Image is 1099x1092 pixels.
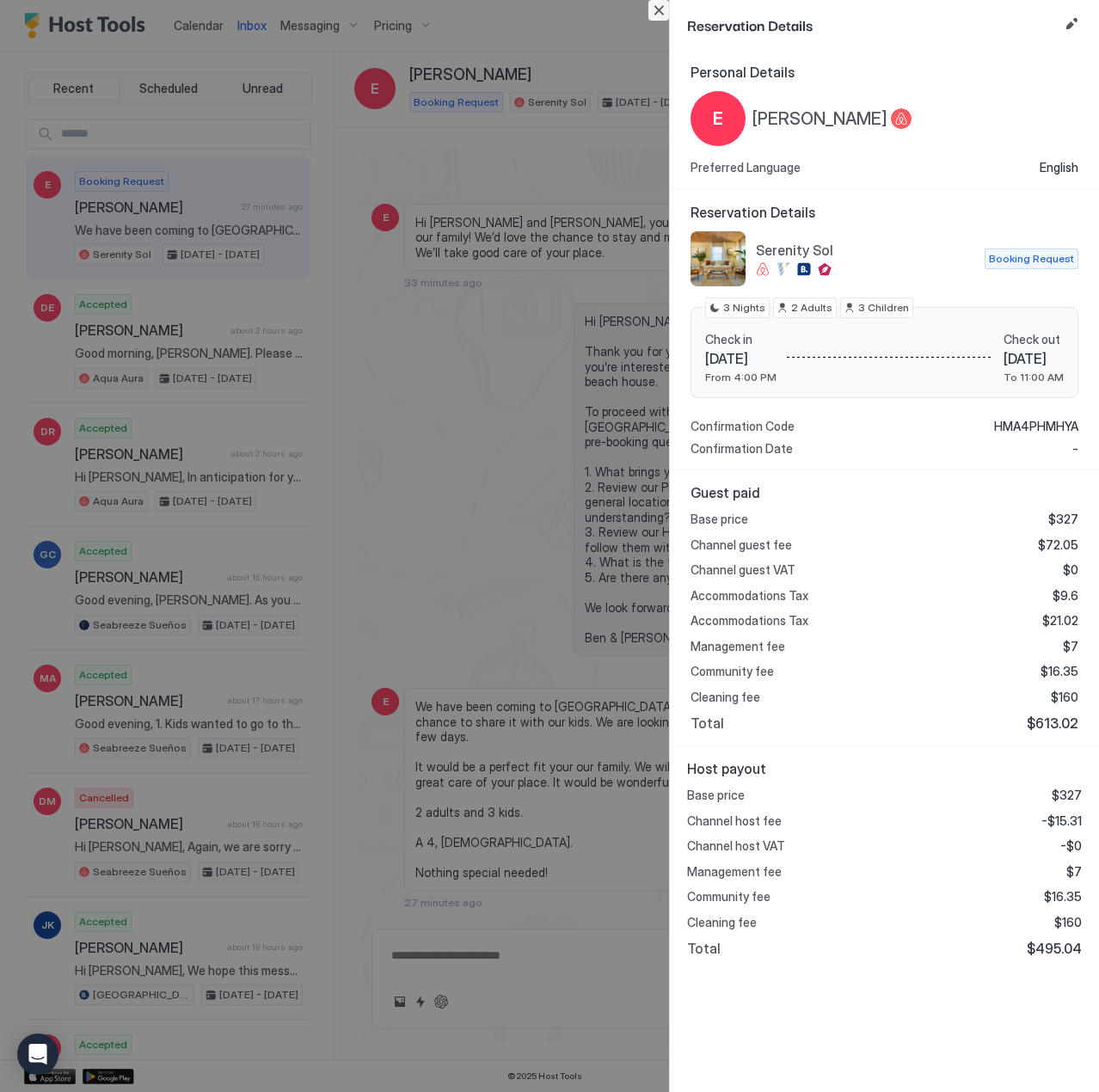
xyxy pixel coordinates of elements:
[723,300,765,316] span: 3 Nights
[687,760,1082,777] span: Host payout
[691,690,760,705] span: Cleaning fee
[1051,690,1078,705] span: $160
[691,160,801,175] span: Preferred Language
[752,108,887,130] span: [PERSON_NAME]
[687,864,782,880] span: Management fee
[1052,788,1082,803] span: $327
[691,64,1078,81] span: Personal Details
[994,419,1078,434] span: HMA4PHMHYA
[1042,613,1078,629] span: $21.02
[691,588,808,604] span: Accommodations Tax
[1053,588,1078,604] span: $9.6
[1063,562,1078,578] span: $0
[687,788,745,803] span: Base price
[1061,14,1082,34] button: Edit reservation
[858,300,909,316] span: 3 Children
[687,838,785,854] span: Channel host VAT
[691,484,1078,501] span: Guest paid
[756,242,978,259] span: Serenity Sol
[1041,664,1078,679] span: $16.35
[1004,371,1064,383] span: To 11:00 AM
[691,512,748,527] span: Base price
[1027,940,1082,957] span: $495.04
[691,715,724,732] span: Total
[691,664,774,679] span: Community fee
[791,300,832,316] span: 2 Adults
[687,915,757,930] span: Cleaning fee
[705,332,777,347] span: Check in
[1040,160,1078,175] span: English
[1044,889,1082,905] span: $16.35
[713,106,723,132] span: E
[691,204,1078,221] span: Reservation Details
[17,1034,58,1075] div: Open Intercom Messenger
[691,537,792,553] span: Channel guest fee
[687,813,782,829] span: Channel host fee
[691,419,795,434] span: Confirmation Code
[687,940,721,957] span: Total
[1004,350,1064,367] span: [DATE]
[691,562,795,578] span: Channel guest VAT
[1004,332,1064,347] span: Check out
[989,251,1074,267] span: Booking Request
[691,231,746,286] div: listing image
[691,613,808,629] span: Accommodations Tax
[1038,537,1078,553] span: $72.05
[1054,915,1082,930] span: $160
[1048,512,1078,527] span: $327
[1066,864,1082,880] span: $7
[1063,639,1078,654] span: $7
[1041,813,1082,829] span: -$15.31
[691,639,785,654] span: Management fee
[705,371,777,383] span: From 4:00 PM
[1027,715,1078,732] span: $613.02
[1060,838,1082,854] span: -$0
[705,350,777,367] span: [DATE]
[687,889,771,905] span: Community fee
[1072,441,1078,457] span: -
[687,14,1058,35] span: Reservation Details
[691,441,793,457] span: Confirmation Date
